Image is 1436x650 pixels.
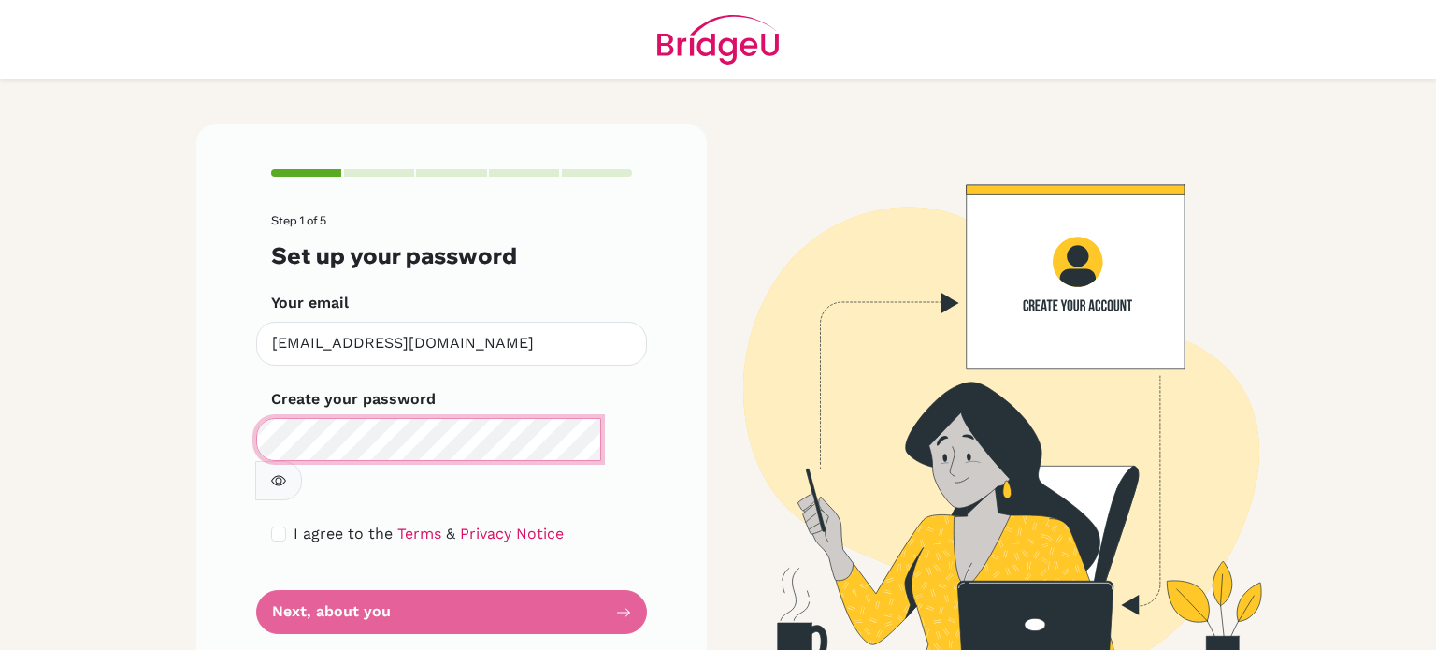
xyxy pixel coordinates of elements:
label: Your email [271,292,349,314]
a: Terms [397,525,441,542]
h3: Set up your password [271,242,632,269]
label: Create your password [271,388,436,411]
a: Privacy Notice [460,525,564,542]
span: I agree to the [294,525,393,542]
span: Step 1 of 5 [271,213,326,227]
input: Insert your email* [256,322,647,366]
span: & [446,525,455,542]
